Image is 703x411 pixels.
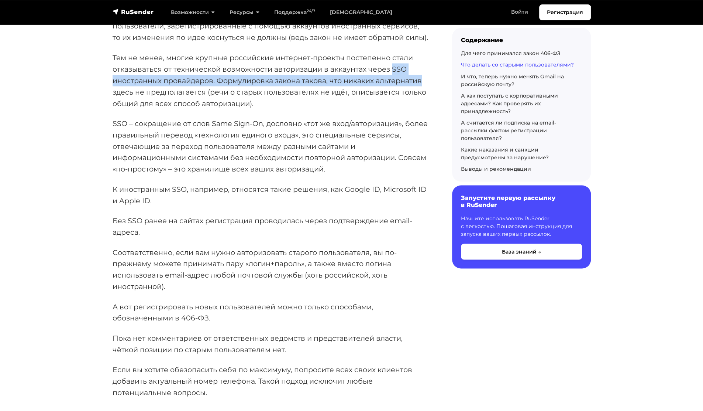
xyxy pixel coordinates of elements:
[461,92,558,114] a: А как поступать с корпоративными адресами? Как проверять их принадлежность?
[307,9,315,13] sup: 24/7
[461,165,531,172] a: Выводы и рекомендации
[113,364,428,398] p: Если вы хотите обезопасить себя по максимуму, попросите всех своих клиентов добавить актуальный н...
[452,185,591,268] a: Запустите первую рассылку в RuSender Начните использовать RuSender с легкостью. Пошаговая инструк...
[539,4,591,20] a: Регистрация
[113,215,428,237] p: Без SSO ранее на сайтах регистрация проводилась через подтверждение email-адреса.
[113,52,428,109] p: Тем не менее, многие крупные российские интернет-проекты постепенно стали отказываться от техниче...
[461,146,549,160] a: Какие наказания и санкции предусмотрены за нарушение?
[113,9,428,43] p: Если на момент вступления закона в силу на российском сайте уже были пользователи, зарегистрирова...
[461,73,564,87] a: И что, теперь нужно менять Gmail на российскую почту?
[461,61,574,68] a: Что делать со старыми пользователями?
[504,4,535,20] a: Войти
[461,119,556,141] a: А считается ли подписка на email-рассылки фактом регистрации пользователя?
[113,8,154,16] img: RuSender
[113,118,428,174] p: SSO – сокращение от слов Same Sign-On, дословно «тот же вход/авторизация», более правильный перев...
[267,5,323,20] a: Поддержка24/7
[113,301,428,323] p: А вот регистрировать новых пользователей можно только способами, обозначенными в 406-ФЗ.
[461,194,582,208] h6: Запустите первую рассылку в RuSender
[461,50,561,57] a: Для чего принимался закон 406-ФЗ
[323,5,400,20] a: [DEMOGRAPHIC_DATA]
[461,214,582,238] p: Начните использовать RuSender с легкостью. Пошаговая инструкция для запуска ваших первых рассылок.
[461,37,582,44] div: Содержание
[113,247,428,292] p: Соответственно, если вам нужно авторизовать старого пользователя, вы по-прежнему можете принимать...
[113,332,428,355] p: Пока нет комментариев от ответственных ведомств и представителей власти, чёткой позиции по старым...
[461,244,582,259] button: База знаний →
[113,183,428,206] p: К иностранным SSO, например, относятся такие решения, как Google ID, Microsoft ID и Apple ID.
[222,5,267,20] a: Ресурсы
[163,5,222,20] a: Возможности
